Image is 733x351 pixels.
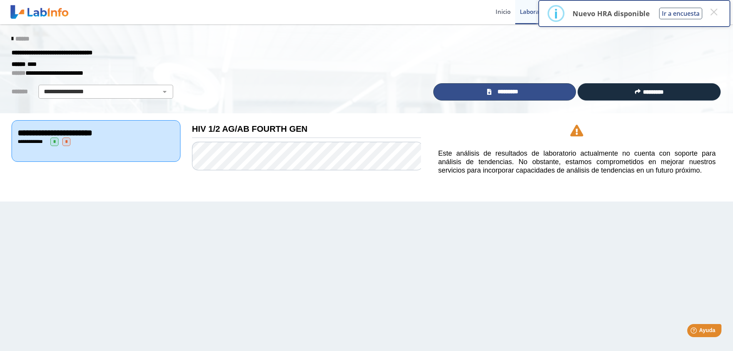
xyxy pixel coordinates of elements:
[707,5,721,19] button: Close this dialog
[192,124,307,134] b: HIV 1/2 AG/AB FOURTH GEN
[438,149,716,175] h5: Este análisis de resultados de laboratorio actualmente no cuenta con soporte para análisis de ten...
[573,9,650,18] p: Nuevo HRA disponible
[665,321,725,343] iframe: Help widget launcher
[659,8,702,19] button: Ir a encuesta
[554,7,558,20] div: i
